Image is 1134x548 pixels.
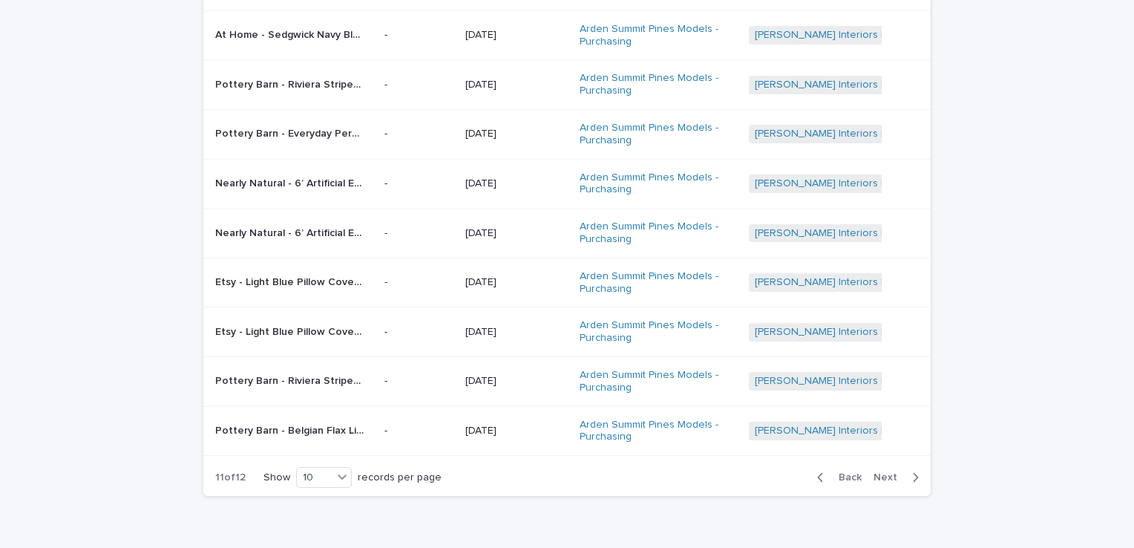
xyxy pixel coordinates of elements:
p: Pottery Barn - Riviera Striped Linen/Cotton Curtain- 50 x 96in- Porcelain Blue #84-6605836 | 69883 [215,372,367,388]
p: records per page [358,472,442,484]
p: [DATE] [465,79,568,91]
p: - [384,128,453,140]
p: Nearly Natural - 6’ Artificial Eucalyptus Tree with White Decorative Planter SKU T4417 | 69844 [215,174,367,190]
a: Arden Summit Pines Models - Purchasing [580,172,728,197]
a: Arden Summit Pines Models - Purchasing [580,369,728,394]
p: - [384,425,453,437]
p: - [384,177,453,190]
button: Back [805,471,868,484]
tr: At Home - Sedgwick Navy Blue Blackout Curtain Panel- 95in | 69889At Home - Sedgwick Navy Blue Bla... [203,10,931,60]
a: [PERSON_NAME] Interiors | Inbound Shipment | 23172 [755,29,1008,42]
p: [DATE] [465,375,568,388]
div: 10 [297,470,332,486]
a: [PERSON_NAME] Interiors | Inbound Shipment | 23172 [755,227,1008,240]
a: Arden Summit Pines Models - Purchasing [580,270,728,296]
p: [DATE] [465,29,568,42]
tr: Etsy - Light Blue Pillow Cover- Blue Sofa Pillows 22*22- Blue Textured Pillow- Dotted Light Blue ... [203,258,931,307]
a: Arden Summit Pines Models - Purchasing [580,122,728,147]
p: Etsy - Light Blue Pillow Cover- Blue Sofa Pillows 22*22- Blue Textured Pillow- Dotted Light Blue ... [215,273,367,289]
a: [PERSON_NAME] Interiors | Inbound Shipment | 23172 [755,276,1008,289]
p: [DATE] [465,128,568,140]
tr: Pottery Barn - Everyday Percale Sheet Set- Queen- White #84-282683 | 69860Pottery Barn - Everyday... [203,109,931,159]
tr: Pottery Barn - Riviera Striped Linen/Cotton Curtain- 50 x 96in- Porcelain Blue #[US_EMPLOYER_IDEN... [203,356,931,406]
p: - [384,326,453,339]
p: - [384,375,453,388]
tr: Nearly Natural - 6’ Artificial Eucalyptus Tree with White Decorative Planter SKU T4417 | 69843Nea... [203,209,931,258]
a: [PERSON_NAME] Interiors | Inbound Shipment | 23172 [755,425,1008,437]
a: [PERSON_NAME] Interiors | Inbound Shipment | 23172 [755,177,1008,190]
span: Back [830,472,862,483]
p: 11 of 12 [203,460,258,496]
p: - [384,79,453,91]
p: Pottery Barn - Everyday Percale Sheet Set- Queen- White #84-282683 | 69860 [215,125,367,140]
p: [DATE] [465,177,568,190]
p: Pottery Barn - Riviera Striped Linen/Cotton Curtain- 50 x 96in- Porcelain Blue #84-6605836 | 69884 [215,76,367,91]
tr: Etsy - Light Blue Pillow Cover- Blue Sofa Pillows 22*22- Blue Textured Pillow- Dotted Light Blue ... [203,307,931,357]
p: At Home - Sedgwick Navy Blue Blackout Curtain Panel- 95in | 69889 [215,26,367,42]
p: [DATE] [465,425,568,437]
p: Pottery Barn - Belgian Flax Linen Duvet Cover- Full/Queen- Flax #84-1439249 | 69848 [215,422,367,437]
p: Etsy - Light Blue Pillow Cover- Blue Sofa Pillows 22*22- Blue Textured Pillow- Dotted Light Blue ... [215,323,367,339]
p: - [384,276,453,289]
a: [PERSON_NAME] Interiors | Inbound Shipment | 23172 [755,375,1008,388]
a: Arden Summit Pines Models - Purchasing [580,72,728,97]
a: [PERSON_NAME] Interiors | Inbound Shipment | 23172 [755,128,1008,140]
tr: Pottery Barn - Belgian Flax Linen Duvet Cover- Full/Queen- Flax #[US_EMPLOYER_IDENTIFICATION_NUMB... [203,406,931,456]
a: Arden Summit Pines Models - Purchasing [580,419,728,444]
p: - [384,29,453,42]
p: - [384,227,453,240]
a: [PERSON_NAME] Interiors | Inbound Shipment | 23172 [755,326,1008,339]
tr: Pottery Barn - Riviera Striped Linen/Cotton Curtain- 50 x 96in- Porcelain Blue #[US_EMPLOYER_IDEN... [203,60,931,110]
a: Arden Summit Pines Models - Purchasing [580,319,728,345]
tr: Nearly Natural - 6’ Artificial Eucalyptus Tree with White Decorative Planter SKU T4417 | 69844Nea... [203,159,931,209]
p: Show [263,472,290,484]
a: Arden Summit Pines Models - Purchasing [580,23,728,48]
a: [PERSON_NAME] Interiors | Inbound Shipment | 23172 [755,79,1008,91]
p: [DATE] [465,227,568,240]
button: Next [868,471,931,484]
p: [DATE] [465,326,568,339]
span: Next [874,472,906,483]
p: Nearly Natural - 6’ Artificial Eucalyptus Tree with White Decorative Planter SKU T4417 | 69843 [215,224,367,240]
a: Arden Summit Pines Models - Purchasing [580,221,728,246]
p: [DATE] [465,276,568,289]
